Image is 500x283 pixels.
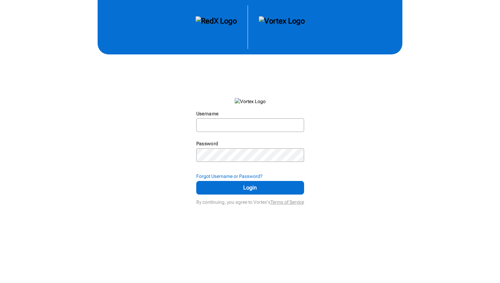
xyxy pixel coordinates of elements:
[196,111,219,116] label: Username
[259,16,305,38] img: Vortex Logo
[196,196,304,205] div: By continuing, you agree to Vortex's
[196,141,218,146] label: Password
[205,184,296,192] span: Login
[235,98,266,105] img: Vortex Logo
[196,173,263,179] strong: Forgot Username or Password?
[270,199,304,205] a: Terms of Service
[196,16,237,38] img: RedX Logo
[196,181,304,195] button: Login
[196,173,304,180] div: Forgot Username or Password?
